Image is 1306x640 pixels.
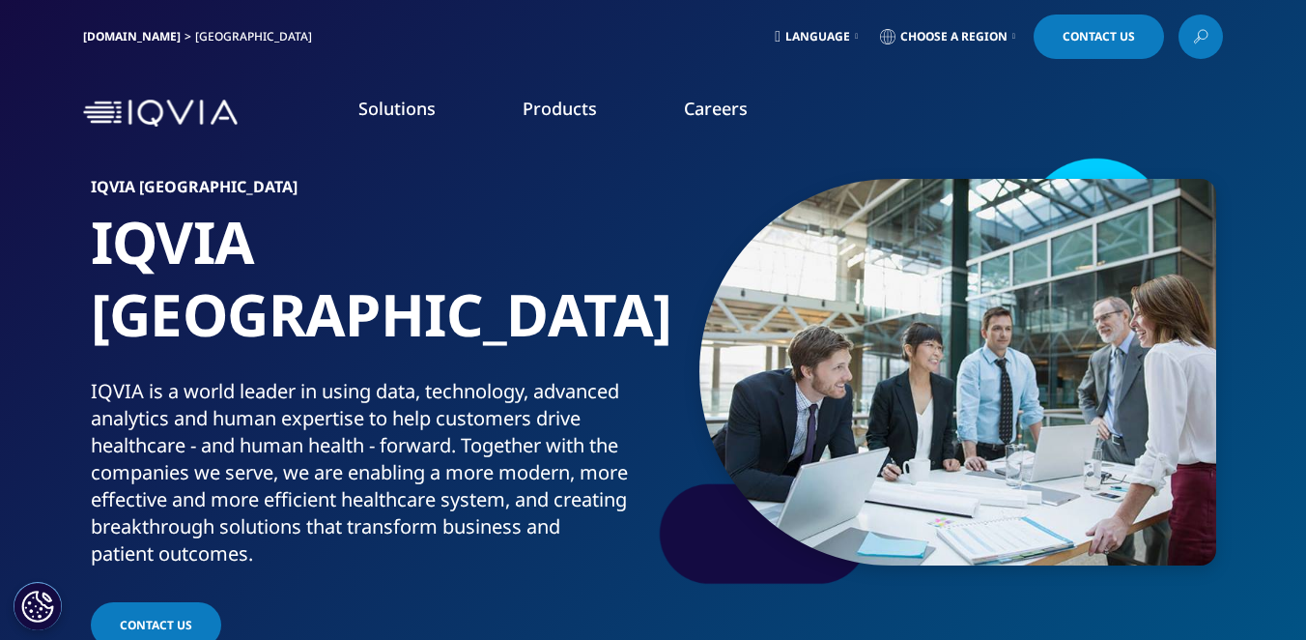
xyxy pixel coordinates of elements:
div: IQVIA is a world leader in using data, technology, advanced analytics and human expertise to help... [91,378,646,567]
div: [GEOGRAPHIC_DATA] [195,29,320,44]
span: Contact Us [1063,31,1135,43]
img: 059_standing-meeting.jpg [699,179,1216,566]
h1: IQVIA [GEOGRAPHIC_DATA] [91,206,646,378]
h6: IQVIA [GEOGRAPHIC_DATA] [91,179,646,206]
a: Contact Us [1034,15,1164,59]
nav: Primary [245,68,1223,159]
span: Choose a Region [900,29,1008,44]
span: Language [785,29,850,44]
a: [DOMAIN_NAME] [83,28,181,44]
img: IQVIA Healthcare Information Technology and Pharma Clinical Research Company [83,100,238,128]
span: Contact Us [120,617,192,633]
button: Cookie Settings [14,582,62,630]
a: Careers [684,97,748,120]
a: Solutions [358,97,436,120]
a: Products [523,97,597,120]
